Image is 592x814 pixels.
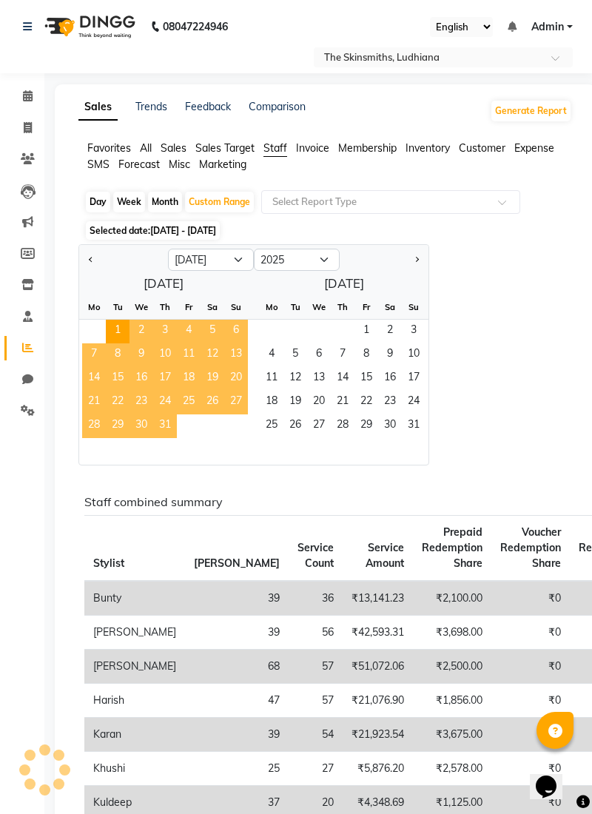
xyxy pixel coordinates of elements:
span: 15 [106,367,129,391]
span: 20 [224,367,248,391]
span: 3 [153,320,177,343]
div: Wednesday, August 27, 2025 [307,414,331,438]
span: 1 [106,320,129,343]
span: Service Amount [366,541,404,570]
td: 27 [289,752,343,786]
td: ₹0 [491,684,570,718]
span: Prepaid Redemption Share [422,525,482,570]
div: Monday, August 18, 2025 [260,391,283,414]
select: Select year [254,249,340,271]
span: 13 [307,367,331,391]
span: 10 [153,343,177,367]
span: Expense [514,141,554,155]
div: Thursday, July 17, 2025 [153,367,177,391]
a: Trends [135,100,167,113]
span: 4 [260,343,283,367]
div: Week [113,192,145,212]
td: Harish [84,684,185,718]
span: Stylist [93,556,124,570]
div: Fr [354,295,378,319]
td: 57 [289,684,343,718]
div: Tuesday, August 19, 2025 [283,391,307,414]
td: 25 [185,752,289,786]
span: 1 [354,320,378,343]
span: 3 [402,320,425,343]
div: Monday, July 28, 2025 [82,414,106,438]
span: 21 [331,391,354,414]
td: ₹21,076.90 [343,684,413,718]
span: 9 [378,343,402,367]
td: 68 [185,650,289,684]
td: 39 [185,616,289,650]
span: 2 [378,320,402,343]
span: 5 [283,343,307,367]
div: Thursday, August 7, 2025 [331,343,354,367]
td: Karan [84,718,185,752]
span: SMS [87,158,110,171]
span: Inventory [406,141,450,155]
span: Selected date: [86,221,220,240]
span: 26 [201,391,224,414]
div: Friday, August 1, 2025 [354,320,378,343]
td: ₹0 [491,581,570,616]
div: Monday, July 14, 2025 [82,367,106,391]
td: ₹21,923.54 [343,718,413,752]
span: 10 [402,343,425,367]
td: ₹2,100.00 [413,581,491,616]
div: Wednesday, July 9, 2025 [129,343,153,367]
a: Comparison [249,100,306,113]
div: Friday, July 25, 2025 [177,391,201,414]
span: 30 [378,414,402,438]
div: Saturday, August 9, 2025 [378,343,402,367]
td: 47 [185,684,289,718]
span: 12 [283,367,307,391]
div: Friday, July 4, 2025 [177,320,201,343]
td: ₹2,500.00 [413,650,491,684]
td: ₹5,876.20 [343,752,413,786]
span: 7 [82,343,106,367]
div: Tuesday, July 29, 2025 [106,414,129,438]
div: Sunday, August 17, 2025 [402,367,425,391]
span: 29 [354,414,378,438]
span: 22 [354,391,378,414]
td: [PERSON_NAME] [84,616,185,650]
div: Tuesday, July 15, 2025 [106,367,129,391]
span: Membership [338,141,397,155]
div: We [129,295,153,319]
td: Bunty [84,581,185,616]
div: Sunday, August 3, 2025 [402,320,425,343]
span: 28 [331,414,354,438]
span: 15 [354,367,378,391]
span: 27 [224,391,248,414]
span: 28 [82,414,106,438]
div: Day [86,192,110,212]
span: 22 [106,391,129,414]
div: Th [331,295,354,319]
span: 17 [153,367,177,391]
div: Month [148,192,182,212]
div: Saturday, August 2, 2025 [378,320,402,343]
span: 8 [354,343,378,367]
td: 39 [185,718,289,752]
div: Fr [177,295,201,319]
div: Saturday, August 30, 2025 [378,414,402,438]
div: Monday, July 7, 2025 [82,343,106,367]
span: 23 [129,391,153,414]
span: Customer [459,141,505,155]
h6: Staff combined summary [84,495,560,509]
div: Sunday, August 31, 2025 [402,414,425,438]
select: Select month [168,249,254,271]
span: 18 [260,391,283,414]
span: 19 [283,391,307,414]
div: Friday, August 29, 2025 [354,414,378,438]
span: [DATE] - [DATE] [150,225,216,236]
button: Next month [411,248,423,272]
div: Friday, August 15, 2025 [354,367,378,391]
div: Tuesday, July 8, 2025 [106,343,129,367]
span: 25 [177,391,201,414]
td: ₹0 [491,650,570,684]
div: Tuesday, July 22, 2025 [106,391,129,414]
div: Thursday, August 28, 2025 [331,414,354,438]
div: Monday, August 25, 2025 [260,414,283,438]
td: ₹2,578.00 [413,752,491,786]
